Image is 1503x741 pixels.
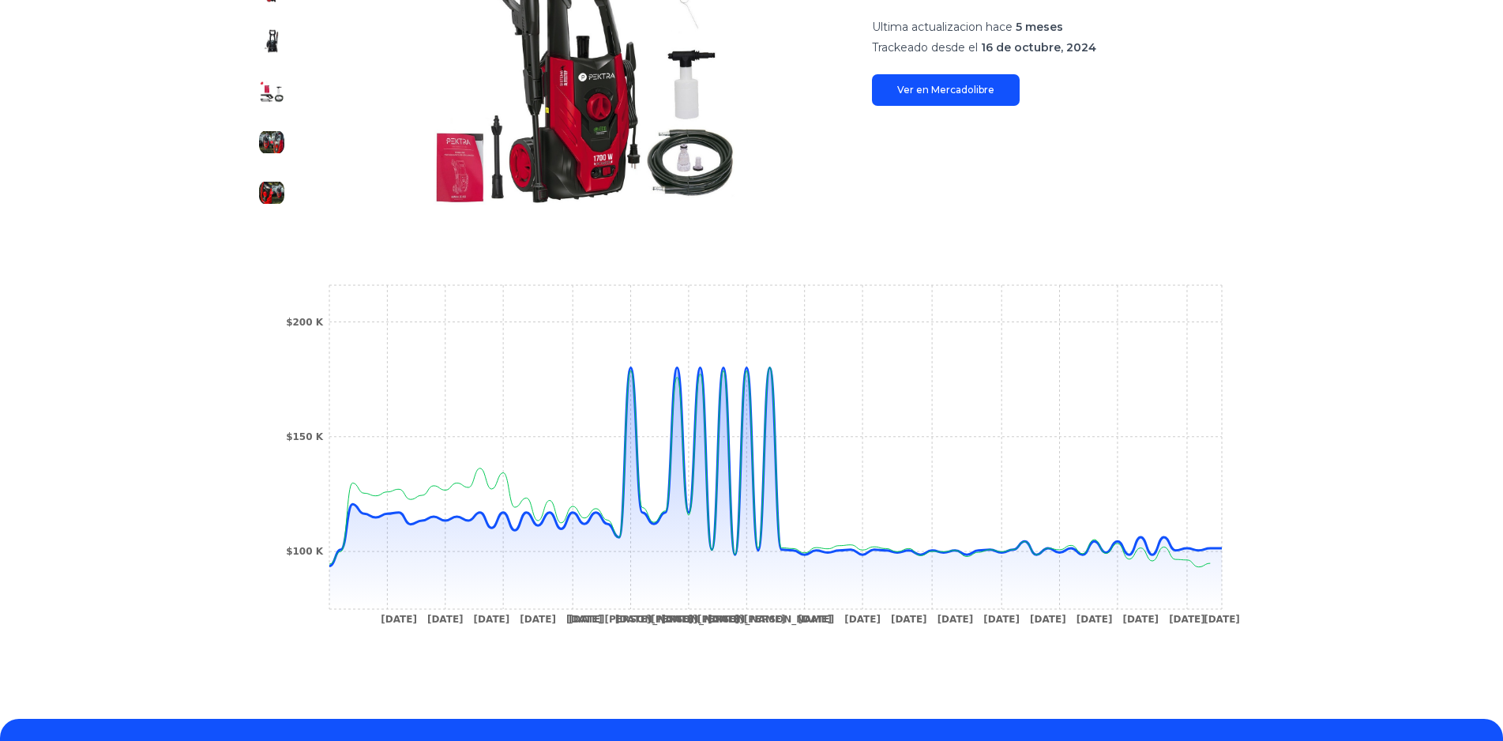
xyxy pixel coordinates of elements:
tspan: [DATE][PERSON_NAME] [708,614,832,626]
img: Hidrolavadora Pektra Pk100-1700 Con 110 Bar 220v [259,130,284,155]
img: Hidrolavadora Pektra Pk100-1700 Con 110 Bar 220v [259,28,284,54]
tspan: [DATE] [1169,614,1205,625]
tspan: [DATE] [381,614,417,625]
tspan: [DATE] [1076,614,1112,625]
span: Trackeado desde el [872,40,978,55]
tspan: [DATE] [520,614,556,625]
tspan: [DATE][PERSON_NAME] [568,614,692,626]
tspan: [DATE] [983,614,1020,625]
tspan: [DATE] [1122,614,1159,625]
tspan: $200 K [286,317,324,328]
tspan: [DATE] [937,614,973,625]
tspan: [DATE] [844,614,881,625]
tspan: $100 K [286,546,324,557]
a: Ver en Mercadolibre [872,74,1020,106]
tspan: [DATE] [798,614,834,625]
tspan: [DATE] [890,614,926,625]
span: Ultima actualizacion hace [872,20,1013,34]
span: 16 de octubre, 2024 [981,40,1096,55]
tspan: [DATE] [473,614,509,625]
tspan: [DATE] [1204,614,1240,625]
span: 5 meses [1016,20,1063,34]
tspan: [DATE] [566,614,603,625]
tspan: [DATE][PERSON_NAME] [614,614,738,626]
tspan: $150 K [286,431,324,442]
img: Hidrolavadora Pektra Pk100-1700 Con 110 Bar 220v [259,180,284,205]
tspan: [DATE] [1030,614,1066,625]
tspan: [DATE] [426,614,463,625]
img: Hidrolavadora Pektra Pk100-1700 Con 110 Bar 220v [259,79,284,104]
tspan: [DATE][PERSON_NAME] [661,614,785,626]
